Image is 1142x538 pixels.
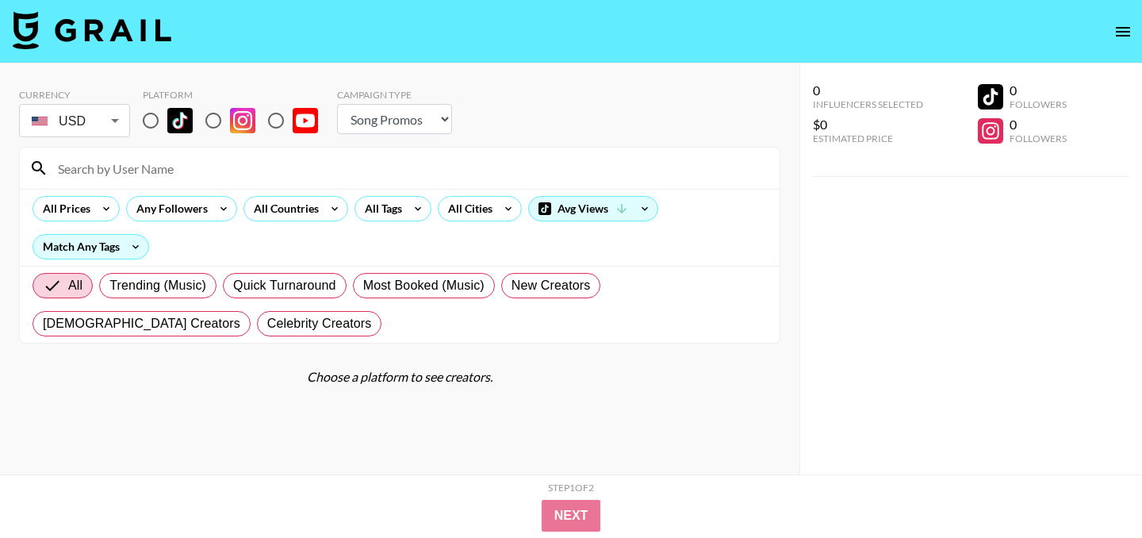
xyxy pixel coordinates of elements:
div: All Prices [33,197,94,221]
button: open drawer [1107,16,1139,48]
div: Currency [19,89,130,101]
span: Quick Turnaround [233,276,336,295]
div: $0 [813,117,923,133]
img: YouTube [293,108,318,133]
div: Match Any Tags [33,235,148,259]
div: Influencers Selected [813,98,923,110]
div: Estimated Price [813,133,923,144]
img: Grail Talent [13,11,171,49]
span: Celebrity Creators [267,314,372,333]
span: [DEMOGRAPHIC_DATA] Creators [43,314,240,333]
span: New Creators [512,276,591,295]
div: Choose a platform to see creators. [19,369,780,385]
div: 0 [1010,83,1067,98]
div: Any Followers [127,197,211,221]
div: USD [22,107,127,135]
button: Next [542,500,601,532]
img: TikTok [167,108,193,133]
div: 0 [1010,117,1067,133]
div: All Cities [439,197,496,221]
span: Trending (Music) [109,276,206,295]
span: Most Booked (Music) [363,276,485,295]
img: Instagram [230,108,255,133]
div: Step 1 of 2 [548,482,594,494]
iframe: Drift Widget Chat Controller [1063,459,1123,519]
div: Followers [1010,98,1067,110]
div: All Countries [244,197,322,221]
div: All Tags [355,197,405,221]
div: Avg Views [529,197,657,221]
span: All [68,276,82,295]
div: 0 [813,83,923,98]
div: Campaign Type [337,89,452,101]
div: Platform [143,89,331,101]
div: Followers [1010,133,1067,144]
input: Search by User Name [48,156,770,181]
